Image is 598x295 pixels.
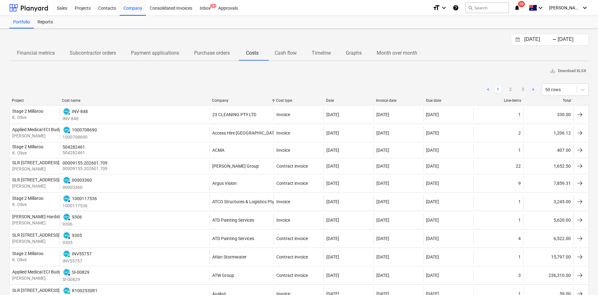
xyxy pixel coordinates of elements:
[426,254,439,259] div: [DATE]
[426,112,439,117] div: [DATE]
[453,4,459,12] i: Knowledge base
[212,254,247,259] div: Atlan Stormwater
[275,49,297,57] p: Cash flow
[376,273,389,278] div: [DATE]
[484,86,492,93] a: Previous page
[519,86,527,93] a: Page 3
[507,86,514,93] a: Page 2
[376,181,389,186] div: [DATE]
[556,35,588,44] input: End Date
[245,49,260,57] p: Costs
[523,35,555,44] input: Start Date
[549,5,580,10] span: [PERSON_NAME]
[523,194,573,209] div: 3,245.00
[72,288,98,293] div: R1002530R1
[476,98,521,103] div: Line-items
[63,288,70,294] img: xero.svg
[63,250,71,258] div: Invoice has been synced with Xero and its status is currently PAID
[212,98,271,103] div: Company
[518,199,521,204] div: 1
[276,181,308,186] div: Contract invoice
[63,108,70,115] img: xero.svg
[523,144,573,156] div: 407.00
[426,236,439,241] div: [DATE]
[63,269,70,275] img: xero.svg
[12,257,43,263] p: K. Olive
[523,107,573,122] div: 330.00
[537,4,544,12] i: keyboard_arrow_down
[512,36,523,43] button: Interact with the calendar and add the check-in date for your trip.
[426,199,439,204] div: [DATE]
[212,273,234,278] div: ATW Group
[34,16,57,28] a: Reports
[523,250,573,264] div: 15,797.00
[63,221,82,227] p: 9306
[276,236,308,241] div: Contract invoice
[12,275,65,281] p: [PERSON_NAME]
[12,166,59,172] p: [PERSON_NAME]
[63,165,109,172] p: 00009155.202601.709
[276,218,290,223] div: Invoice
[12,133,65,139] p: [PERSON_NAME]
[276,130,290,135] div: Invoice
[346,49,362,57] p: Graphs
[518,236,521,241] div: 4
[12,196,43,201] div: Stage 2 Millaroo
[326,181,339,186] div: [DATE]
[276,254,308,259] div: Contract invoice
[63,258,92,264] p: INV55757
[12,288,59,293] div: SLR 2 Millaroo Drive
[63,177,70,183] img: xero.svg
[72,196,97,201] div: 1000117536
[62,98,207,103] div: Cost name
[523,231,573,246] div: 6,522.00
[276,112,290,117] div: Invoice
[212,199,282,204] div: ATCO Structures & Logistics Pty Ltd
[326,199,339,204] div: [DATE]
[567,265,598,295] iframe: Chat Widget
[526,98,571,103] div: Total
[12,214,89,219] div: Carole Park Hardstand and Docks
[276,148,290,153] div: Invoice
[426,181,439,186] div: [DATE]
[63,127,70,133] img: xero.svg
[376,164,389,169] div: [DATE]
[529,86,537,93] a: Next page
[12,150,43,156] p: K. Olive
[63,195,70,202] img: xero.svg
[426,98,471,103] div: Due date
[131,49,179,57] p: Payment applications
[550,67,586,75] span: Download XLSX
[518,273,521,278] div: 3
[523,160,573,172] div: 1,652.50
[63,231,71,239] div: Invoice has been synced with Xero and its status is currently AUTHORISED
[212,218,254,223] div: ATD Painting Services
[72,214,82,219] div: 9306
[514,4,520,12] i: notifications
[12,144,43,149] div: Stage 2 Millaroo
[312,49,331,57] p: Timeline
[376,148,389,153] div: [DATE]
[518,148,521,153] div: 1
[376,98,421,103] div: Invoice date
[212,164,259,169] div: [PERSON_NAME] Group
[17,49,55,57] p: Financial metrics
[12,183,59,189] p: [PERSON_NAME]
[212,112,256,117] div: 23 CLEANING PTY LTD
[63,107,71,116] div: Invoice has been synced with Xero and its status is currently PAID
[426,218,439,223] div: [DATE]
[12,98,57,103] div: Project
[518,130,521,135] div: 2
[326,98,371,103] div: Date
[276,273,308,278] div: Contract invoice
[63,287,71,295] div: Invoice has been synced with Xero and its status is currently PAID
[12,114,43,120] p: K. Olive
[276,164,308,169] div: Contract invoice
[9,16,34,28] div: Portfolio
[63,239,82,246] p: 9305
[376,236,389,241] div: [DATE]
[63,194,71,203] div: Invoice has been synced with Xero and its status is currently AUTHORISED
[326,236,339,241] div: [DATE]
